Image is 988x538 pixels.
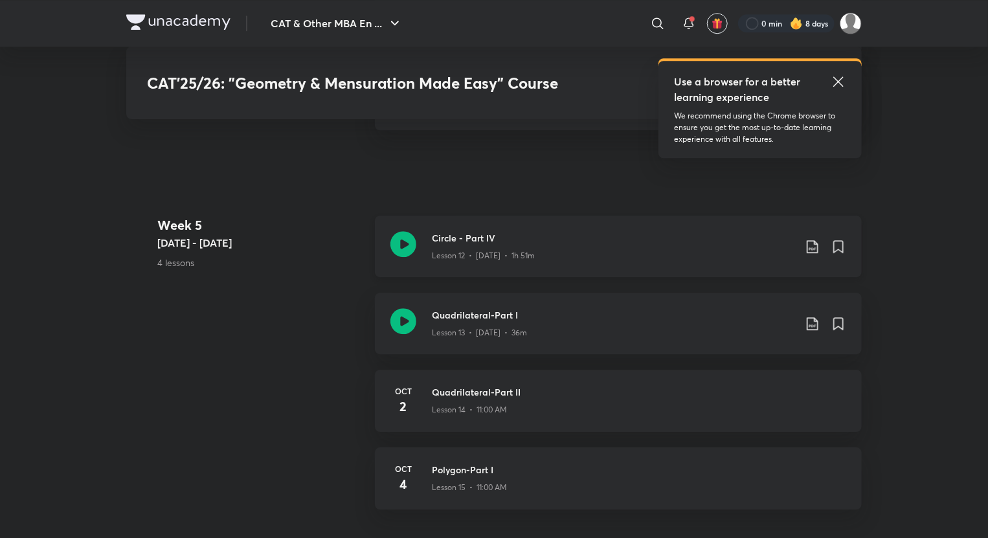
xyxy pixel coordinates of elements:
[840,12,862,34] img: Nitin
[432,250,535,262] p: Lesson 12 • [DATE] • 1h 51m
[126,14,230,33] a: Company Logo
[375,447,862,525] a: Oct4Polygon-Part ILesson 15 • 11:00 AM
[432,385,846,399] h3: Quadrilateral-Part II
[157,256,365,269] p: 4 lessons
[126,14,230,30] img: Company Logo
[674,74,803,105] h5: Use a browser for a better learning experience
[390,397,416,416] h4: 2
[375,370,862,447] a: Oct2Quadrilateral-Part IILesson 14 • 11:00 AM
[263,10,410,36] button: CAT & Other MBA En ...
[707,13,728,34] button: avatar
[375,293,862,370] a: Quadrilateral-Part ILesson 13 • [DATE] • 36m
[390,463,416,475] h6: Oct
[712,17,723,29] img: avatar
[157,216,365,235] h4: Week 5
[432,327,527,339] p: Lesson 13 • [DATE] • 36m
[390,385,416,397] h6: Oct
[790,17,803,30] img: streak
[432,231,794,245] h3: Circle - Part IV
[147,74,654,93] h3: CAT'25/26: "Geometry & Mensuration Made Easy" Course
[375,216,862,293] a: Circle - Part IVLesson 12 • [DATE] • 1h 51m
[432,404,507,416] p: Lesson 14 • 11:00 AM
[432,463,846,476] h3: Polygon-Part I
[432,482,507,493] p: Lesson 15 • 11:00 AM
[674,110,846,145] p: We recommend using the Chrome browser to ensure you get the most up-to-date learning experience w...
[157,235,365,251] h5: [DATE] - [DATE]
[390,475,416,494] h4: 4
[432,308,794,322] h3: Quadrilateral-Part I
